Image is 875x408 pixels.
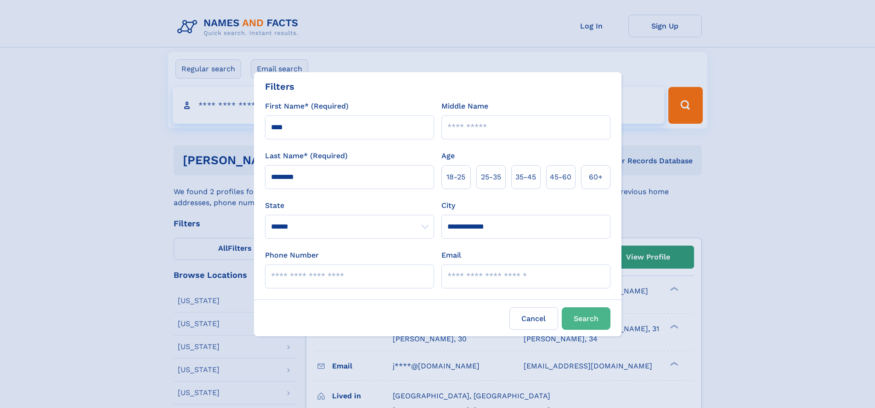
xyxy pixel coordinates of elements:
span: 60+ [589,172,603,183]
button: Search [562,307,610,330]
label: State [265,200,434,211]
div: Filters [265,80,294,93]
label: First Name* (Required) [265,101,349,112]
span: 35‑45 [515,172,536,183]
label: Age [441,150,455,161]
span: 18‑25 [446,172,465,183]
span: 45‑60 [550,172,571,183]
label: City [441,200,455,211]
label: Email [441,250,461,261]
label: Middle Name [441,101,488,112]
label: Cancel [509,307,558,330]
span: 25‑35 [481,172,501,183]
label: Phone Number [265,250,319,261]
label: Last Name* (Required) [265,150,348,161]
